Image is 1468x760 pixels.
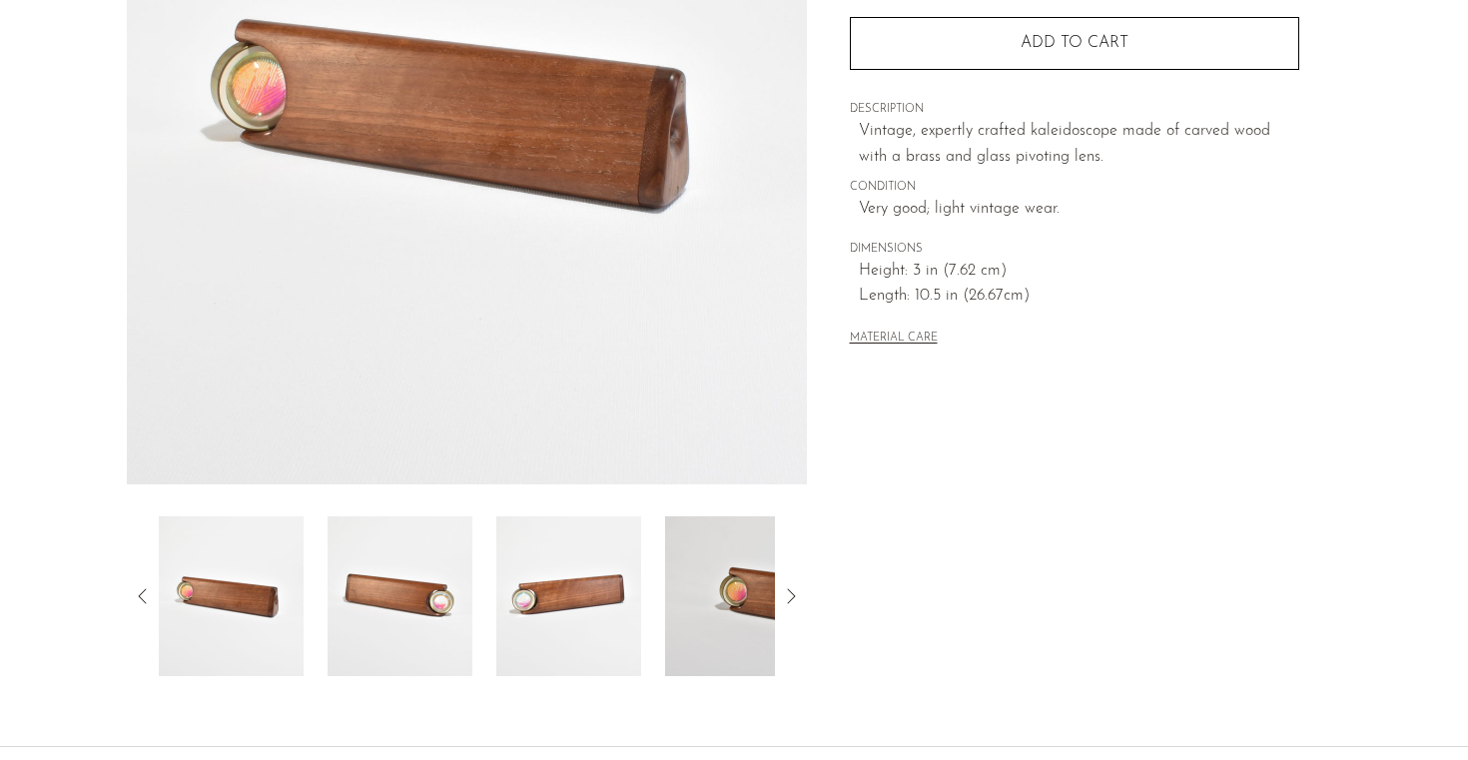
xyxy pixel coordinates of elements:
[859,197,1299,223] span: Very good; light vintage wear.
[850,332,938,347] button: MATERIAL CARE
[859,284,1299,310] span: Length: 10.5 in (26.67cm)
[850,241,1299,259] span: DIMENSIONS
[328,516,472,676] img: Handcrafted Wooden Kaleidoscope
[1021,35,1128,51] span: Add to cart
[859,259,1299,285] span: Height: 3 in (7.62 cm)
[850,179,1299,197] span: CONDITION
[850,101,1299,119] span: DESCRIPTION
[496,516,641,676] img: Handcrafted Wooden Kaleidoscope
[665,516,810,676] img: Handcrafted Wooden Kaleidoscope
[859,119,1299,170] p: Vintage, expertly crafted kaleidoscope made of carved wood with a brass and glass pivoting lens.
[850,17,1299,69] button: Add to cart
[159,516,304,676] img: Handcrafted Wooden Kaleidoscope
